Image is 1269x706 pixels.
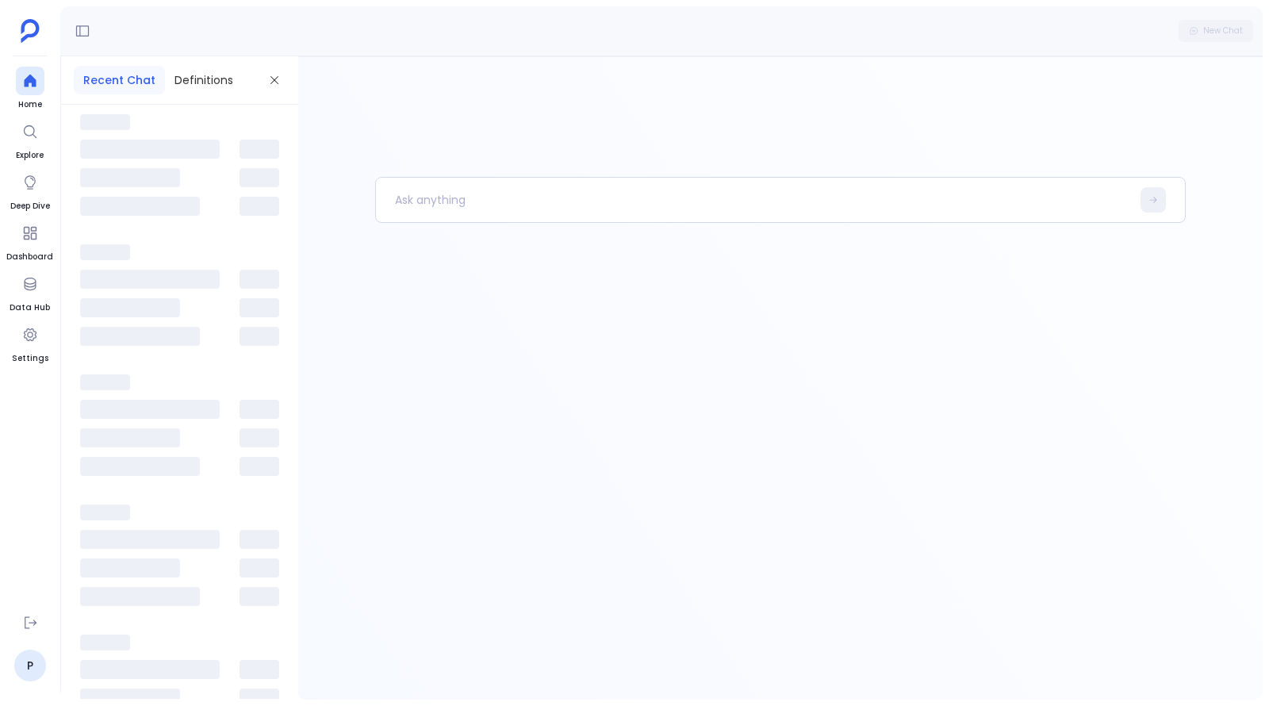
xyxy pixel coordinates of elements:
img: petavue logo [21,19,40,43]
a: Deep Dive [10,168,50,213]
span: Deep Dive [10,200,50,213]
span: Home [16,98,44,111]
button: Definitions [165,66,243,94]
a: Explore [16,117,44,162]
button: Recent Chat [74,66,165,94]
span: Data Hub [10,301,50,314]
a: Settings [12,320,48,365]
span: Explore [16,149,44,162]
span: Dashboard [6,251,53,263]
a: Dashboard [6,219,53,263]
a: Data Hub [10,270,50,314]
a: Home [16,67,44,111]
span: Settings [12,352,48,365]
a: P [14,650,46,681]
